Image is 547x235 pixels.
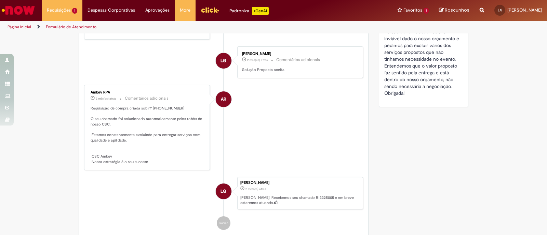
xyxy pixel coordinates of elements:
span: 1 [424,8,429,14]
ul: Trilhas de página [5,21,360,33]
a: Rascunhos [439,7,469,14]
small: Comentários adicionais [125,96,169,101]
p: +GenAi [252,7,269,15]
p: Requisição de compra criada sob nº [PHONE_NUMBER] O seu chamado foi solucionado automaticamente p... [91,106,204,165]
span: More [180,7,190,14]
span: 2 mês(es) atrás [247,58,268,62]
span: LG [221,53,226,69]
span: AR [221,91,226,107]
span: Requisições [47,7,71,14]
div: Padroniza [229,7,269,15]
a: Página inicial [8,24,31,30]
div: [PERSON_NAME] [240,181,359,185]
span: LG [221,183,226,200]
div: [PERSON_NAME] [242,52,356,56]
span: Aprovações [145,7,170,14]
small: Comentários adicionais [276,57,320,63]
time: 25/07/2025 17:00:50 [96,97,116,101]
span: Solicito por favor a requisição de compra do serviço anexo. A primeira versão do fornecedor estav... [384,15,463,96]
span: 2 mês(es) atrás [96,97,116,101]
img: ServiceNow [1,3,36,17]
li: Larissa Giansante [84,177,363,210]
p: [PERSON_NAME]! Recebemos seu chamado R13325005 e em breve estaremos atuando. [240,195,359,206]
span: Favoritos [403,7,422,14]
p: Solução Proposta aceita. [242,67,356,73]
div: Ambev RPA [91,90,204,94]
span: [PERSON_NAME] [507,7,542,13]
span: Rascunhos [445,7,469,13]
div: Larissa Giansante [216,53,231,69]
span: LG [498,8,502,12]
a: Formulário de Atendimento [46,24,96,30]
time: 28/07/2025 15:56:25 [247,58,268,62]
div: Ambev RPA [216,91,231,107]
span: 2 mês(es) atrás [245,187,266,191]
span: Despesas Corporativas [88,7,135,14]
img: click_logo_yellow_360x200.png [201,5,219,15]
div: Larissa Giansante [216,183,231,199]
time: 25/07/2025 17:00:16 [245,187,266,191]
span: 1 [72,8,77,14]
